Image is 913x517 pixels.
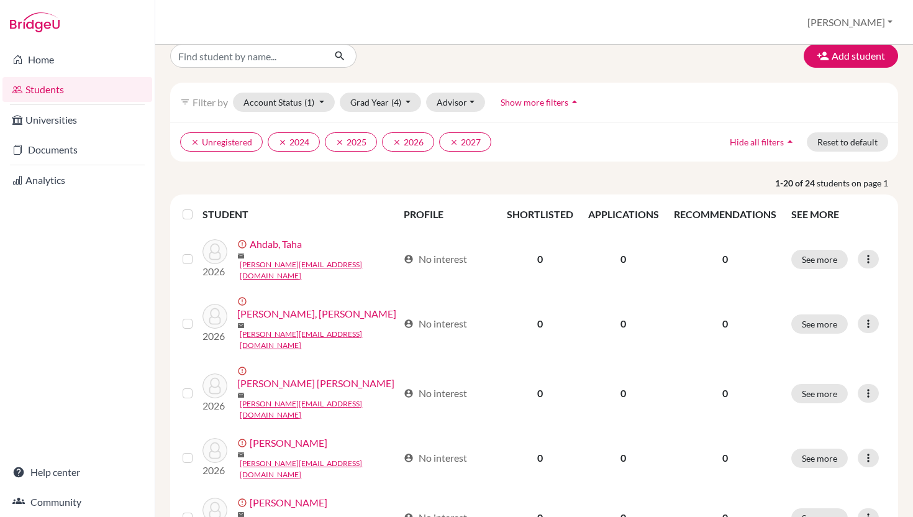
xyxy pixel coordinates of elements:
span: Hide all filters [730,137,784,147]
i: clear [191,138,199,147]
th: SHORTLISTED [499,199,581,229]
img: Ali-Crysler, Raina Clare [202,304,227,329]
p: 2026 [202,329,227,344]
a: Universities [2,108,152,132]
a: [PERSON_NAME][EMAIL_ADDRESS][DOMAIN_NAME] [240,259,397,281]
th: PROFILE [396,199,499,229]
button: Hide all filtersarrow_drop_up [719,132,807,152]
input: Find student by name... [170,44,324,68]
button: clearUnregistered [180,132,263,152]
a: Home [2,47,152,72]
button: Add student [804,44,898,68]
td: 0 [499,359,581,428]
button: clear2026 [382,132,434,152]
button: Reset to default [807,132,888,152]
td: 0 [499,289,581,359]
a: [PERSON_NAME] [250,436,327,451]
span: error_outline [237,296,250,306]
div: No interest [404,252,467,267]
button: Account Status(1) [233,93,335,112]
td: 0 [499,229,581,289]
img: Aschkar Carretero, Fidel [202,438,227,463]
button: Show more filtersarrow_drop_up [490,93,591,112]
i: clear [278,138,287,147]
button: See more [791,314,848,334]
i: clear [335,138,344,147]
button: Advisor [426,93,485,112]
span: account_circle [404,254,414,264]
p: 0 [674,252,776,267]
p: 0 [674,316,776,331]
i: clear [393,138,401,147]
a: Ahdab, Taha [250,237,302,252]
button: [PERSON_NAME] [802,11,898,34]
span: Show more filters [501,97,568,108]
strong: 1-20 of 24 [775,176,817,190]
div: No interest [404,451,467,465]
a: Documents [2,137,152,162]
th: SEE MORE [784,199,893,229]
a: [PERSON_NAME], [PERSON_NAME] [237,306,396,321]
td: 0 [499,428,581,488]
td: 0 [581,289,666,359]
button: clear2024 [268,132,320,152]
i: filter_list [180,97,190,107]
img: Ahdab, Taha [202,239,227,264]
img: Bridge-U [10,12,60,32]
div: No interest [404,386,467,401]
p: 2026 [202,264,227,279]
span: error_outline [237,498,250,508]
th: APPLICATIONS [581,199,666,229]
th: RECOMMENDATIONS [666,199,784,229]
a: [PERSON_NAME][EMAIL_ADDRESS][DOMAIN_NAME] [240,329,397,351]
div: No interest [404,316,467,331]
p: 2026 [202,463,227,478]
button: clear2025 [325,132,377,152]
span: Filter by [193,96,228,108]
th: STUDENT [202,199,396,229]
td: 0 [581,229,666,289]
span: mail [237,391,245,399]
p: 0 [674,451,776,465]
a: Students [2,77,152,102]
span: (1) [304,97,314,108]
p: 0 [674,386,776,401]
button: See more [791,449,848,468]
td: 0 [581,359,666,428]
span: mail [237,252,245,260]
span: account_circle [404,319,414,329]
button: Grad Year(4) [340,93,422,112]
a: [PERSON_NAME] [250,495,327,510]
a: [PERSON_NAME] [PERSON_NAME] [237,376,394,391]
span: error_outline [237,239,250,249]
td: 0 [581,428,666,488]
a: Community [2,490,152,515]
span: (4) [391,97,401,108]
span: mail [237,451,245,459]
a: Analytics [2,168,152,193]
p: 2026 [202,398,227,413]
button: clear2027 [439,132,491,152]
button: See more [791,384,848,403]
button: See more [791,250,848,269]
span: students on page 1 [817,176,898,190]
span: mail [237,322,245,329]
span: account_circle [404,453,414,463]
a: [PERSON_NAME][EMAIL_ADDRESS][DOMAIN_NAME] [240,458,397,480]
i: clear [450,138,458,147]
a: [PERSON_NAME][EMAIL_ADDRESS][DOMAIN_NAME] [240,398,397,421]
img: Asare, Claire Adjoa Asabea [202,373,227,398]
span: error_outline [237,438,250,448]
a: Help center [2,460,152,485]
i: arrow_drop_up [784,135,796,148]
i: arrow_drop_up [568,96,581,108]
span: error_outline [237,366,250,376]
span: account_circle [404,388,414,398]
